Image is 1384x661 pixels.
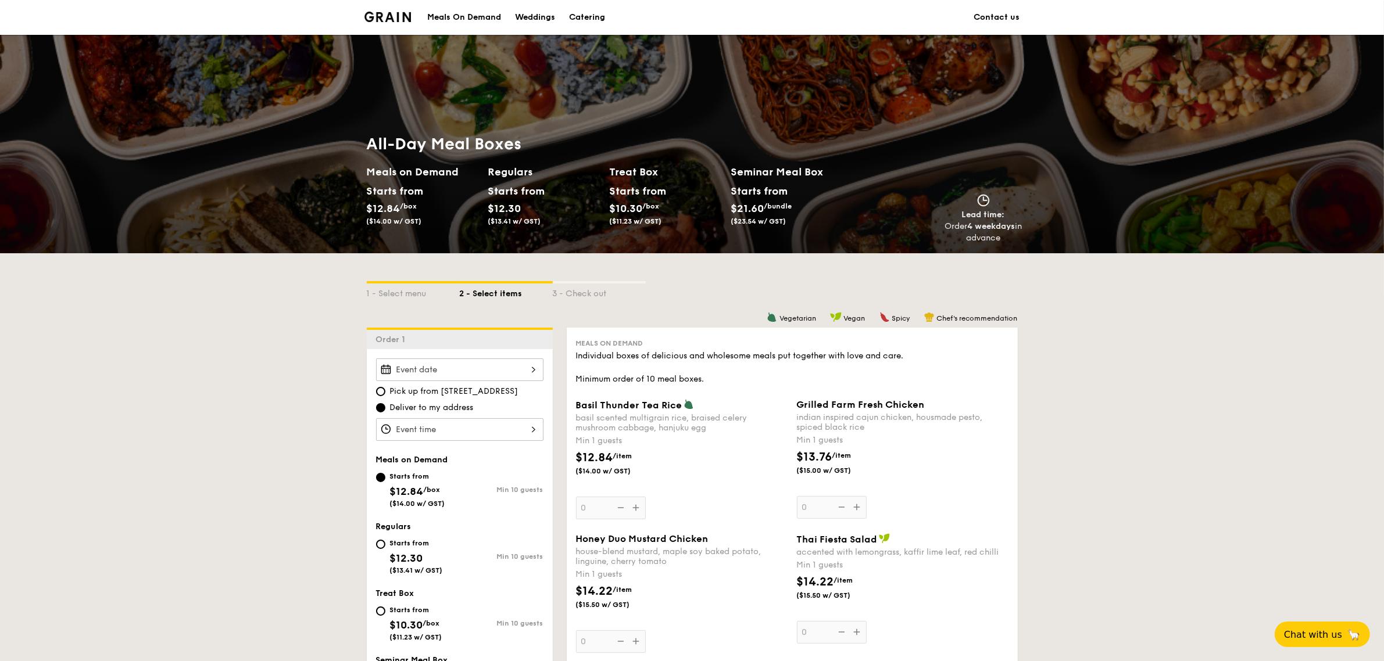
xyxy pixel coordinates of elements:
[731,202,764,215] span: $21.60
[460,552,543,561] div: Min 10 guests
[576,569,788,580] div: Min 1 guests
[797,559,1009,571] div: Min 1 guests
[613,585,632,594] span: /item
[975,194,992,207] img: icon-clock.2db775ea.svg
[613,452,632,460] span: /item
[610,217,662,225] span: ($11.23 w/ GST)
[376,540,385,549] input: Starts from$12.30($13.41 w/ GST)Min 10 guests
[488,217,541,225] span: ($13.41 w/ GST)
[797,450,832,464] span: $13.76
[364,12,412,22] img: Grain
[767,312,777,322] img: icon-vegetarian.fe4039eb.svg
[731,182,788,200] div: Starts from
[390,485,424,498] span: $12.84
[967,221,1015,231] strong: 4 weekdays
[576,339,643,347] span: Meals on Demand
[460,619,543,627] div: Min 10 guests
[610,202,643,215] span: $10.30
[797,591,876,600] span: ($15.50 w/ GST)
[488,164,600,180] h2: Regulars
[390,566,443,574] span: ($13.41 w/ GST)
[400,202,417,210] span: /box
[1284,629,1342,640] span: Chat with us
[367,202,400,215] span: $12.84
[797,399,925,410] span: Grilled Farm Fresh Chicken
[797,466,876,475] span: ($15.00 w/ GST)
[367,164,479,180] h2: Meals on Demand
[576,413,788,433] div: basil scented multigrain rice, braised celery mushroom cabbage, hanjuku egg
[460,283,553,300] div: 2 - Select items
[764,202,792,210] span: /bundle
[424,486,441,494] span: /box
[879,312,890,322] img: icon-spicy.37a8142b.svg
[797,575,834,589] span: $14.22
[364,12,412,22] a: Logotype
[367,134,853,155] h1: All-Day Meal Boxes
[367,217,422,225] span: ($14.00 w/ GST)
[376,418,543,441] input: Event time
[460,486,543,494] div: Min 10 guests
[390,605,442,615] div: Starts from
[830,312,842,322] img: icon-vegan.f8ff3823.svg
[390,619,423,631] span: $10.30
[844,314,866,322] span: Vegan
[779,314,816,322] span: Vegetarian
[576,451,613,465] span: $12.84
[576,466,655,476] span: ($14.00 w/ GST)
[488,182,540,200] div: Starts from
[731,164,853,180] h2: Seminar Meal Box
[390,386,518,397] span: Pick up from [STREET_ADDRESS]
[390,633,442,641] span: ($11.23 w/ GST)
[390,500,445,508] span: ($14.00 w/ GST)
[367,182,419,200] div: Starts from
[576,600,655,609] span: ($15.50 w/ GST)
[945,221,1022,244] div: Order in advance
[576,547,788,566] div: house-blend mustard, maple soy baked potato, linguine, cherry tomato
[892,314,910,322] span: Spicy
[576,400,682,411] span: Basil Thunder Tea Rice
[367,283,460,300] div: 1 - Select menu
[832,451,852,459] span: /item
[376,588,414,598] span: Treat Box
[610,182,661,200] div: Starts from
[376,387,385,396] input: Pick up from [STREET_ADDRESS]
[376,403,385,412] input: Deliver to my address
[423,619,440,627] span: /box
[924,312,935,322] img: icon-chef-hat.a58ddaea.svg
[376,455,448,465] span: Meals on Demand
[643,202,660,210] span: /box
[376,522,412,531] span: Regulars
[797,534,878,545] span: Thai Fiesta Salad
[797,434,1009,446] div: Min 1 guests
[610,164,722,180] h2: Treat Box
[576,533,709,544] span: Honey Duo Mustard Chicken
[576,350,1009,385] div: Individual boxes of delicious and wholesome meals put together with love and care. Minimum order ...
[1347,628,1361,641] span: 🦙
[797,412,1009,432] div: indian inspired cajun chicken, housmade pesto, spiced black rice
[576,584,613,598] span: $14.22
[376,473,385,482] input: Starts from$12.84/box($14.00 w/ GST)Min 10 guests
[937,314,1018,322] span: Chef's recommendation
[390,538,443,548] div: Starts from
[488,202,521,215] span: $12.30
[376,358,543,381] input: Event date
[731,217,786,225] span: ($23.54 w/ GST)
[879,533,891,544] img: icon-vegan.f8ff3823.svg
[962,210,1005,220] span: Lead time:
[684,399,694,409] img: icon-vegetarian.fe4039eb.svg
[390,552,423,565] span: $12.30
[390,472,445,481] div: Starts from
[376,335,410,344] span: Order 1
[376,606,385,616] input: Starts from$10.30/box($11.23 w/ GST)Min 10 guests
[1275,622,1370,647] button: Chat with us🦙
[797,547,1009,557] div: accented with lemongrass, kaffir lime leaf, red chilli
[834,576,853,584] span: /item
[390,402,474,414] span: Deliver to my address
[576,435,788,447] div: Min 1 guests
[553,283,646,300] div: 3 - Check out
